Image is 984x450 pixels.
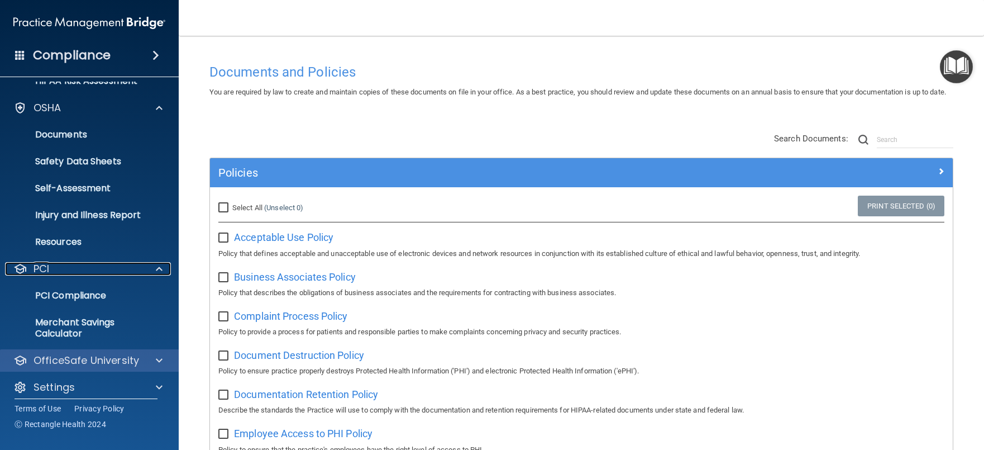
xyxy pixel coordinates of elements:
h5: Policies [218,167,759,179]
input: Select All (Unselect 0) [218,203,231,212]
p: PCI Compliance [7,290,160,301]
span: Business Associates Policy [234,271,356,283]
p: Describe the standards the Practice will use to comply with the documentation and retention requi... [218,404,944,417]
p: OSHA [34,101,61,115]
p: PCI [34,262,49,276]
a: (Unselect 0) [264,203,303,212]
span: You are required by law to create and maintain copies of these documents on file in your office. ... [209,88,946,96]
h4: Documents and Policies [209,65,953,79]
p: Settings [34,381,75,394]
span: Documentation Retention Policy [234,389,378,400]
button: Open Resource Center [940,50,973,83]
input: Search [877,131,953,148]
p: HIPAA Risk Assessment [7,75,160,87]
a: Privacy Policy [74,403,125,414]
p: Policy that describes the obligations of business associates and the requirements for contracting... [218,286,944,300]
p: Policy to ensure practice properly destroys Protected Health Information ('PHI') and electronic P... [218,364,944,378]
p: Documents [7,129,160,140]
h4: Compliance [33,48,111,63]
a: Terms of Use [15,403,61,414]
a: OfficeSafe University [13,354,163,367]
span: Complaint Process Policy [234,310,347,322]
p: Policy to provide a process for patients and responsible parties to make complaints concerning pr... [218,325,944,339]
p: Policy that defines acceptable and unacceptable use of electronic devices and network resources i... [218,247,944,260]
span: Search Documents: [774,134,848,144]
p: Injury and Illness Report [7,210,160,221]
a: OSHA [13,101,163,115]
p: OfficeSafe University [34,354,139,367]
img: PMB logo [13,12,165,34]
p: Merchant Savings Calculator [7,317,160,339]
a: PCI [13,262,163,276]
img: ic-search.3b580494.png [858,135,868,145]
p: Safety Data Sheets [7,156,160,167]
a: Policies [218,164,944,182]
span: Employee Access to PHI Policy [234,428,372,439]
a: Settings [13,381,163,394]
span: Acceptable Use Policy [234,231,333,243]
p: Resources [7,236,160,248]
p: Self-Assessment [7,183,160,194]
span: Select All [232,203,262,212]
span: Ⓒ Rectangle Health 2024 [15,419,106,430]
span: Document Destruction Policy [234,349,364,361]
a: Print Selected (0) [858,196,944,216]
